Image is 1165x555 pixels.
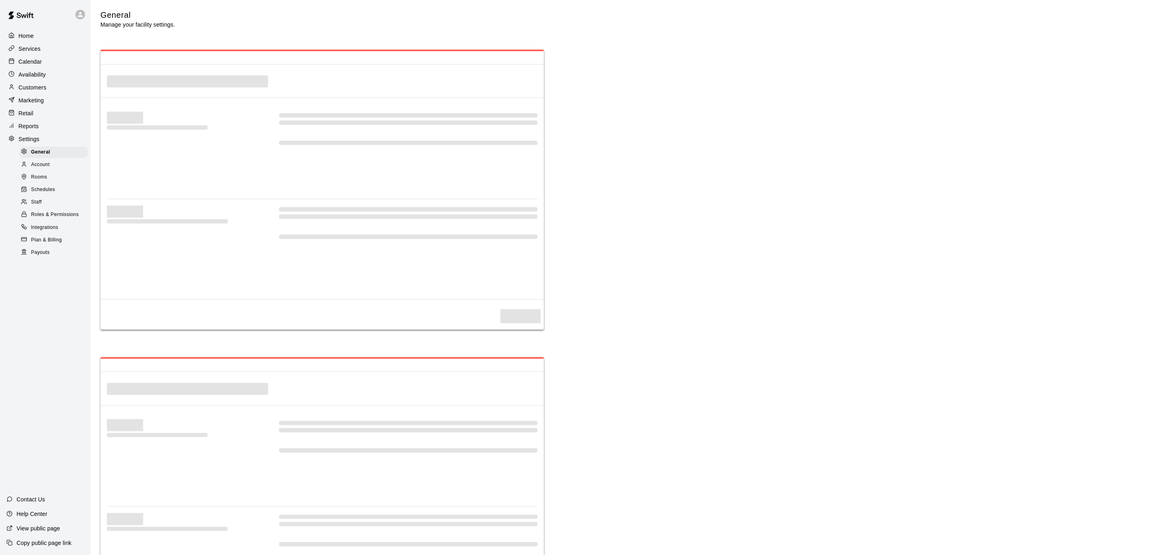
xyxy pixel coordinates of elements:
div: Integrations [19,222,88,233]
p: Copy public page link [17,539,71,547]
a: Home [6,30,84,42]
p: Services [19,45,41,53]
div: Plan & Billing [19,235,88,246]
p: Help Center [17,510,47,518]
p: Manage your facility settings. [100,21,175,29]
span: Roles & Permissions [31,211,79,219]
p: Availability [19,71,46,79]
a: Retail [6,107,84,119]
a: Marketing [6,94,84,106]
div: Rooms [19,172,88,183]
span: Account [31,161,50,169]
span: Schedules [31,186,55,194]
h5: General [100,10,175,21]
div: Account [19,159,88,170]
a: Rooms [19,171,91,184]
a: Roles & Permissions [19,209,91,221]
p: View public page [17,524,60,532]
p: Retail [19,109,33,117]
div: Payouts [19,247,88,258]
a: Availability [6,69,84,81]
div: Staff [19,197,88,208]
a: Schedules [19,184,91,196]
a: General [19,146,91,158]
span: Staff [31,198,42,206]
a: Account [19,158,91,171]
span: Rooms [31,173,47,181]
a: Staff [19,196,91,209]
span: General [31,148,50,156]
span: Integrations [31,224,58,232]
p: Settings [19,135,40,143]
p: Home [19,32,34,40]
a: Services [6,43,84,55]
p: Customers [19,83,46,91]
a: Customers [6,81,84,94]
a: Settings [6,133,84,145]
a: Integrations [19,221,91,234]
a: Payouts [19,246,91,259]
span: Plan & Billing [31,236,62,244]
div: General [19,147,88,158]
a: Plan & Billing [19,234,91,246]
p: Reports [19,122,39,130]
p: Contact Us [17,495,45,503]
div: Roles & Permissions [19,209,88,220]
span: Payouts [31,249,50,257]
p: Marketing [19,96,44,104]
div: Schedules [19,184,88,195]
p: Calendar [19,58,42,66]
a: Reports [6,120,84,132]
a: Calendar [6,56,84,68]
